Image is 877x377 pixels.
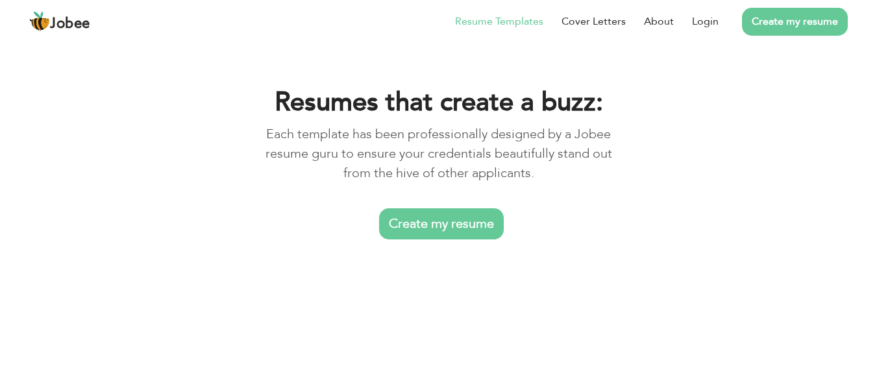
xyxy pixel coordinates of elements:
[742,8,848,36] a: Create my resume
[562,14,626,29] a: Cover Letters
[251,86,627,119] h1: Resumes that create a buzz:
[379,208,504,239] a: Create my resume
[29,11,50,32] img: jobee.io
[644,14,674,29] a: About
[251,125,627,183] p: Each template has been professionally designed by a Jobee resume guru to ensure your credentials ...
[692,14,719,29] a: Login
[29,11,90,32] a: Jobee
[50,17,90,31] span: Jobee
[455,14,543,29] a: Resume Templates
